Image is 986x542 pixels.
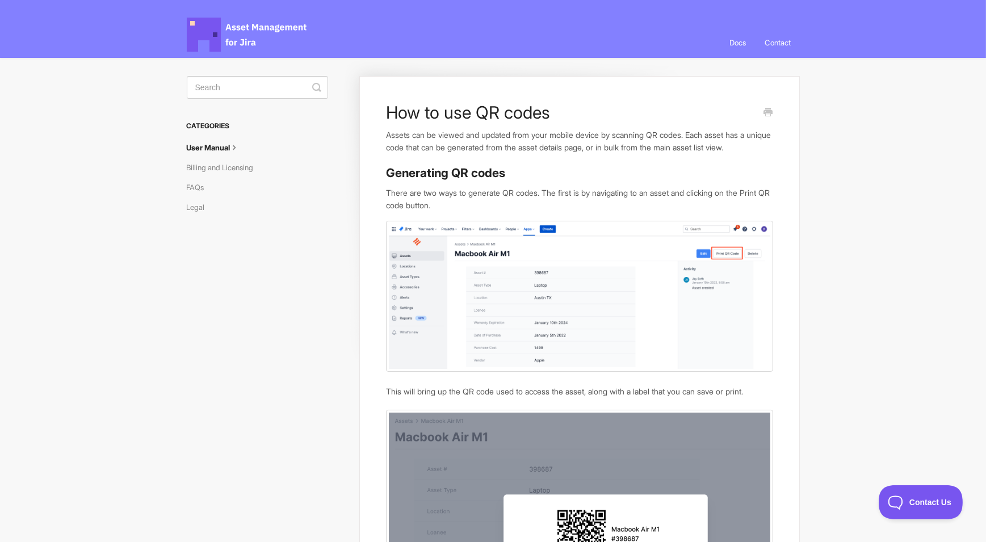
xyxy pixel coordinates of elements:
[764,107,773,119] a: Print this Article
[187,76,328,99] input: Search
[757,27,800,58] a: Contact
[721,27,755,58] a: Docs
[187,138,249,157] a: User Manual
[386,102,756,123] h1: How to use QR codes
[187,178,213,196] a: FAQs
[386,165,773,181] h3: Generating QR codes
[187,116,328,136] h3: Categories
[879,485,963,519] iframe: Toggle Customer Support
[386,385,773,398] p: This will bring up the QR code used to access the asset, along with a label that you can save or ...
[386,187,773,211] p: There are two ways to generate QR codes. The first is by navigating to an asset and clicking on t...
[187,158,262,177] a: Billing and Licensing
[386,221,773,372] img: file-N2UVGUqx73.png
[187,18,308,52] span: Asset Management for Jira Docs
[386,129,773,153] p: Assets can be viewed and updated from your mobile device by scanning QR codes. Each asset has a u...
[187,198,213,216] a: Legal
